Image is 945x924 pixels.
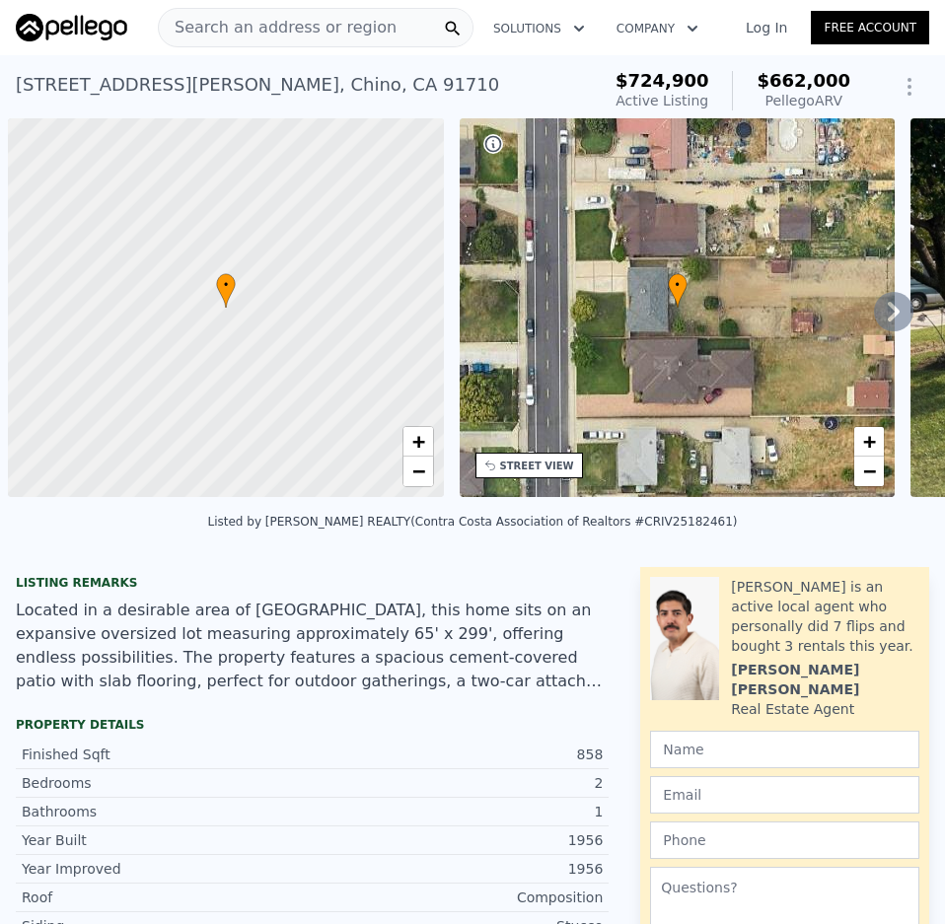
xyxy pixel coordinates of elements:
[313,773,604,793] div: 2
[16,599,609,693] div: Located in a desirable area of [GEOGRAPHIC_DATA], this home sits on an expansive oversized lot me...
[411,429,424,454] span: +
[313,830,604,850] div: 1956
[616,93,708,108] span: Active Listing
[757,70,850,91] span: $662,000
[22,773,313,793] div: Bedrooms
[207,515,737,529] div: Listed by [PERSON_NAME] REALTY (Contra Costa Association of Realtors #CRIV25182461)
[601,11,714,46] button: Company
[811,11,929,44] a: Free Account
[731,699,854,719] div: Real Estate Agent
[731,577,919,656] div: [PERSON_NAME] is an active local agent who personally did 7 flips and bought 3 rentals this year.
[411,459,424,483] span: −
[216,273,236,308] div: •
[500,459,574,473] div: STREET VIEW
[403,427,433,457] a: Zoom in
[22,745,313,764] div: Finished Sqft
[890,67,929,107] button: Show Options
[403,457,433,486] a: Zoom out
[722,18,811,37] a: Log In
[650,731,919,768] input: Name
[16,717,609,733] div: Property details
[22,859,313,879] div: Year Improved
[313,745,604,764] div: 858
[159,16,397,39] span: Search an address or region
[216,276,236,294] span: •
[650,821,919,859] input: Phone
[854,457,884,486] a: Zoom out
[616,70,709,91] span: $724,900
[16,71,499,99] div: [STREET_ADDRESS][PERSON_NAME] , Chino , CA 91710
[854,427,884,457] a: Zoom in
[650,776,919,814] input: Email
[16,575,609,591] div: Listing remarks
[668,273,688,308] div: •
[863,459,876,483] span: −
[668,276,688,294] span: •
[313,888,604,907] div: Composition
[22,888,313,907] div: Roof
[22,830,313,850] div: Year Built
[313,802,604,821] div: 1
[16,14,127,41] img: Pellego
[22,802,313,821] div: Bathrooms
[313,859,604,879] div: 1956
[477,11,601,46] button: Solutions
[731,660,919,699] div: [PERSON_NAME] [PERSON_NAME]
[863,429,876,454] span: +
[757,91,850,110] div: Pellego ARV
